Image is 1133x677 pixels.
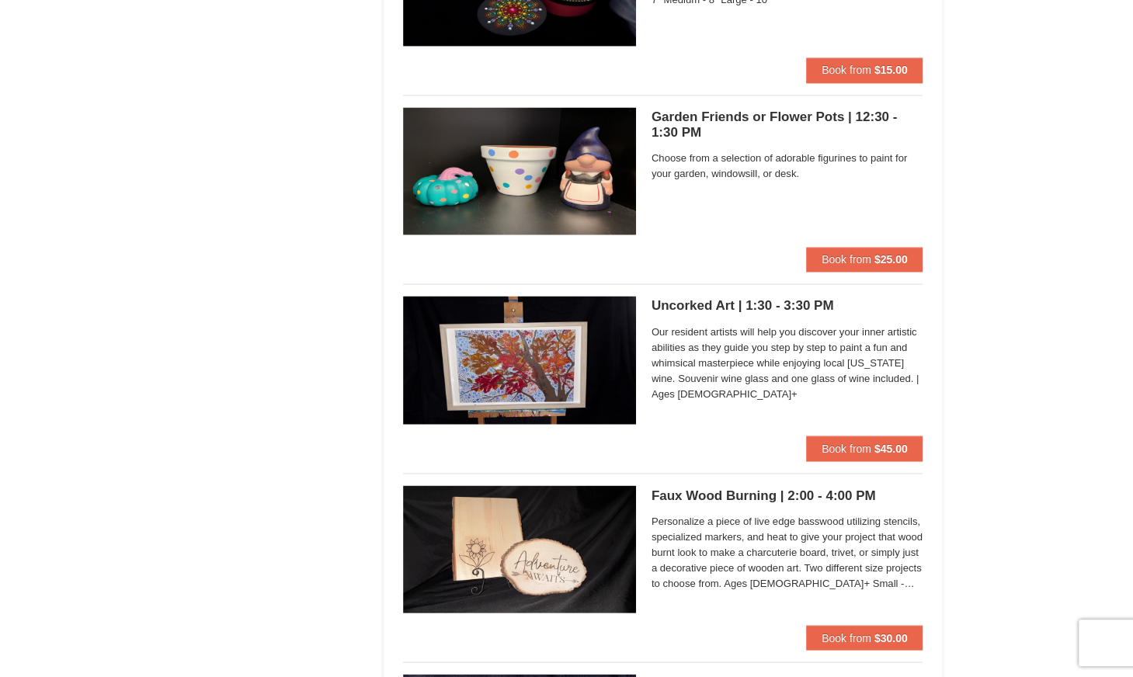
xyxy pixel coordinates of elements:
img: 6619869-1734-2c71af4d.jpg [403,296,636,423]
img: 6619869-1667-8110918d.jpg [403,485,636,613]
img: 6619869-1481-624a2ad1.jpg [403,107,636,234]
strong: $45.00 [874,442,908,454]
button: Book from $15.00 [806,57,923,82]
span: Book from [822,64,871,76]
span: Personalize a piece of live edge basswood utilizing stencils, specialized markers, and heat to gi... [652,513,923,591]
strong: $15.00 [874,64,908,76]
h5: Uncorked Art | 1:30 - 3:30 PM [652,298,923,314]
span: Book from [822,253,871,266]
span: Book from [822,631,871,644]
h5: Garden Friends or Flower Pots | 12:30 - 1:30 PM [652,109,923,141]
h5: Faux Wood Burning | 2:00 - 4:00 PM [652,488,923,503]
span: Choose from a selection of adorable figurines to paint for your garden, windowsill, or desk. [652,151,923,182]
button: Book from $45.00 [806,436,923,460]
button: Book from $25.00 [806,247,923,272]
strong: $30.00 [874,631,908,644]
span: Our resident artists will help you discover your inner artistic abilities as they guide you step ... [652,324,923,401]
button: Book from $30.00 [806,625,923,650]
span: Book from [822,442,871,454]
strong: $25.00 [874,253,908,266]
